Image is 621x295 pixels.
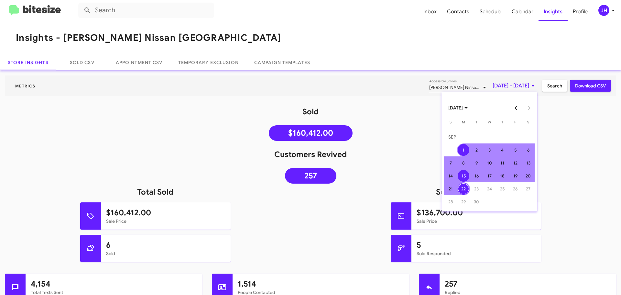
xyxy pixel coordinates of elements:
div: 7 [445,157,456,169]
button: Next month [523,101,536,114]
button: Choose month and year [443,101,473,114]
div: 26 [509,183,521,195]
th: Wednesday [483,119,496,128]
td: September 2, 2025 [470,143,483,156]
td: September 18, 2025 [496,169,509,182]
div: 22 [458,183,469,195]
td: September 24, 2025 [483,182,496,195]
th: Sunday [444,119,457,128]
div: 9 [471,157,482,169]
span: [DATE] [448,102,468,114]
td: September 27, 2025 [522,182,535,195]
th: Thursday [496,119,509,128]
th: Saturday [522,119,535,128]
td: September 16, 2025 [470,169,483,182]
td: September 17, 2025 [483,169,496,182]
div: 17 [484,170,495,182]
td: September 11, 2025 [496,156,509,169]
div: 14 [445,170,456,182]
td: September 15, 2025 [457,169,470,182]
td: September 10, 2025 [483,156,496,169]
td: September 7, 2025 [444,156,457,169]
td: September 1, 2025 [457,143,470,156]
div: 12 [509,157,521,169]
td: September 29, 2025 [457,195,470,208]
div: 15 [458,170,469,182]
div: 11 [496,157,508,169]
td: September 8, 2025 [457,156,470,169]
td: September 28, 2025 [444,195,457,208]
td: SEP [444,130,535,143]
div: 6 [522,144,534,156]
th: Friday [509,119,522,128]
td: September 22, 2025 [457,182,470,195]
td: September 9, 2025 [470,156,483,169]
td: September 5, 2025 [509,143,522,156]
th: Monday [457,119,470,128]
div: 19 [509,170,521,182]
div: 3 [484,144,495,156]
div: 10 [484,157,495,169]
td: September 25, 2025 [496,182,509,195]
td: September 3, 2025 [483,143,496,156]
td: September 12, 2025 [509,156,522,169]
div: 2 [471,144,482,156]
div: 21 [445,183,456,195]
td: September 4, 2025 [496,143,509,156]
div: 24 [484,183,495,195]
div: 1 [458,144,469,156]
th: Tuesday [470,119,483,128]
div: 4 [496,144,508,156]
td: September 19, 2025 [509,169,522,182]
td: September 26, 2025 [509,182,522,195]
div: 28 [445,196,456,208]
td: September 13, 2025 [522,156,535,169]
td: September 6, 2025 [522,143,535,156]
td: September 21, 2025 [444,182,457,195]
div: 27 [522,183,534,195]
div: 20 [522,170,534,182]
div: 5 [509,144,521,156]
td: September 20, 2025 [522,169,535,182]
div: 13 [522,157,534,169]
td: September 14, 2025 [444,169,457,182]
div: 8 [458,157,469,169]
td: September 23, 2025 [470,182,483,195]
button: Previous month [510,101,523,114]
div: 23 [471,183,482,195]
div: 18 [496,170,508,182]
div: 16 [471,170,482,182]
div: 29 [458,196,469,208]
div: 25 [496,183,508,195]
td: September 30, 2025 [470,195,483,208]
div: 30 [471,196,482,208]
